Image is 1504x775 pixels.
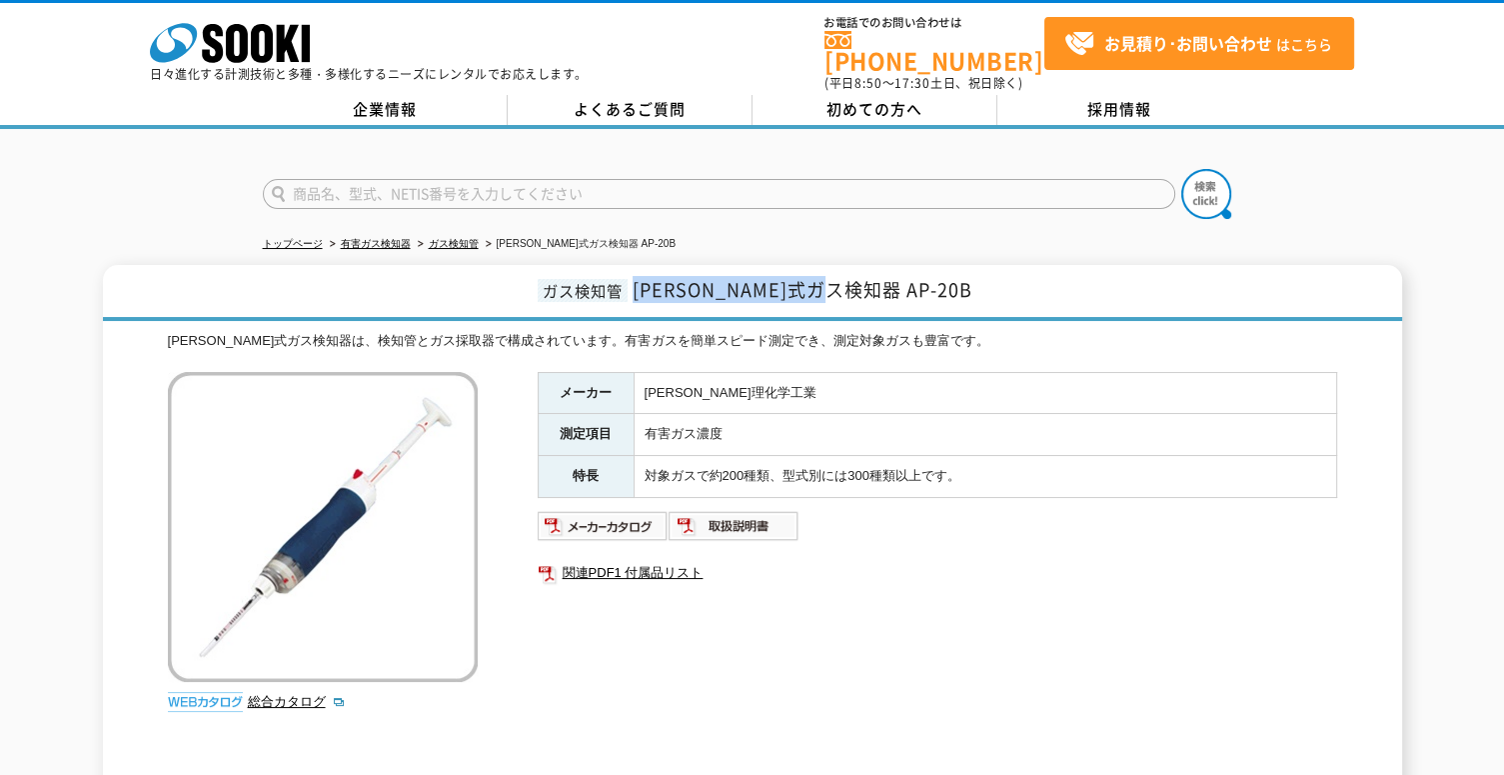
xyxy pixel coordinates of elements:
a: 採用情報 [997,95,1242,125]
span: (平日 ～ 土日、祝日除く) [824,74,1022,92]
input: 商品名、型式、NETIS番号を入力してください [263,179,1175,209]
td: [PERSON_NAME]理化学工業 [634,372,1336,414]
strong: お見積り･お問い合わせ [1104,31,1272,55]
a: [PHONE_NUMBER] [824,31,1044,72]
span: お電話でのお問い合わせは [824,17,1044,29]
img: webカタログ [168,692,243,712]
th: メーカー [538,372,634,414]
span: [PERSON_NAME]式ガス検知器 AP-20B [633,276,972,303]
img: btn_search.png [1181,169,1231,219]
a: トップページ [263,238,323,249]
li: [PERSON_NAME]式ガス検知器 AP-20B [482,234,676,255]
img: 北川式ガス検知器 AP-20B [168,372,478,682]
a: メーカーカタログ [538,523,669,538]
td: 対象ガスで約200種類、型式別には300種類以上です。 [634,456,1336,498]
img: 取扱説明書 [669,510,799,542]
a: 取扱説明書 [669,523,799,538]
th: 特長 [538,456,634,498]
span: はこちら [1064,29,1332,59]
td: 有害ガス濃度 [634,414,1336,456]
img: メーカーカタログ [538,510,669,542]
a: 企業情報 [263,95,508,125]
a: ガス検知管 [429,238,479,249]
a: 関連PDF1 付属品リスト [538,560,1337,586]
span: ガス検知管 [538,279,628,302]
a: よくあるご質問 [508,95,752,125]
span: 17:30 [894,74,930,92]
a: 初めての方へ [752,95,997,125]
th: 測定項目 [538,414,634,456]
div: [PERSON_NAME]式ガス検知器は、検知管とガス採取器で構成されています。有害ガスを簡単スピード測定でき、測定対象ガスも豊富です。 [168,331,1337,352]
a: 有害ガス検知器 [341,238,411,249]
a: お見積り･お問い合わせはこちら [1044,17,1354,70]
span: 初めての方へ [826,98,922,120]
a: 総合カタログ [248,694,346,709]
span: 8:50 [854,74,882,92]
p: 日々進化する計測技術と多種・多様化するニーズにレンタルでお応えします。 [150,68,588,80]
